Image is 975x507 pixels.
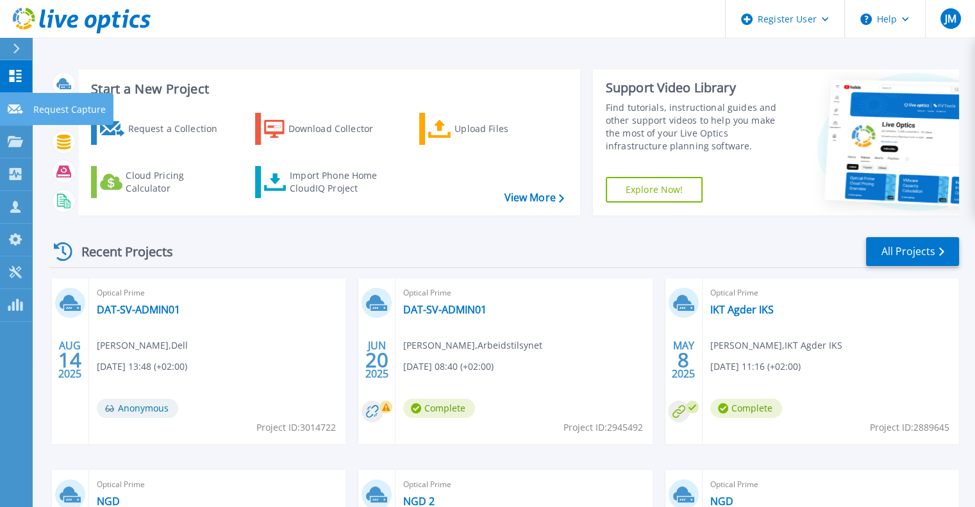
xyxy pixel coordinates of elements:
[606,79,790,96] div: Support Video Library
[403,286,644,300] span: Optical Prime
[866,237,959,266] a: All Projects
[504,192,563,204] a: View More
[403,303,487,316] a: DAT-SV-ADMIN01
[606,177,703,203] a: Explore Now!
[128,116,230,142] div: Request a Collection
[403,360,494,374] span: [DATE] 08:40 (+02:00)
[870,420,949,435] span: Project ID: 2889645
[454,116,557,142] div: Upload Files
[97,478,338,492] span: Optical Prime
[256,420,336,435] span: Project ID: 3014722
[403,399,475,418] span: Complete
[91,113,234,145] a: Request a Collection
[710,338,842,353] span: [PERSON_NAME] , IKT Agder IKS
[365,337,389,383] div: JUN 2025
[58,337,82,383] div: AUG 2025
[710,360,801,374] span: [DATE] 11:16 (+02:00)
[97,303,180,316] a: DAT-SV-ADMIN01
[91,166,234,198] a: Cloud Pricing Calculator
[33,93,106,126] p: Request Capture
[678,354,689,365] span: 8
[58,354,81,365] span: 14
[944,13,956,24] span: JM
[288,116,391,142] div: Download Collector
[290,169,390,195] div: Import Phone Home CloudIQ Project
[710,286,951,300] span: Optical Prime
[91,82,563,96] h3: Start a New Project
[403,338,542,353] span: [PERSON_NAME] , Arbeidstilsynet
[710,478,951,492] span: Optical Prime
[606,101,790,153] div: Find tutorials, instructional guides and other support videos to help you make the most of your L...
[365,354,388,365] span: 20
[97,338,188,353] span: [PERSON_NAME] , Dell
[671,337,696,383] div: MAY 2025
[710,399,782,418] span: Complete
[419,113,562,145] a: Upload Files
[97,360,187,374] span: [DATE] 13:48 (+02:00)
[255,113,398,145] a: Download Collector
[126,169,228,195] div: Cloud Pricing Calculator
[563,420,643,435] span: Project ID: 2945492
[97,399,178,418] span: Anonymous
[710,303,774,316] a: IKT Agder IKS
[97,286,338,300] span: Optical Prime
[403,478,644,492] span: Optical Prime
[49,236,190,267] div: Recent Projects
